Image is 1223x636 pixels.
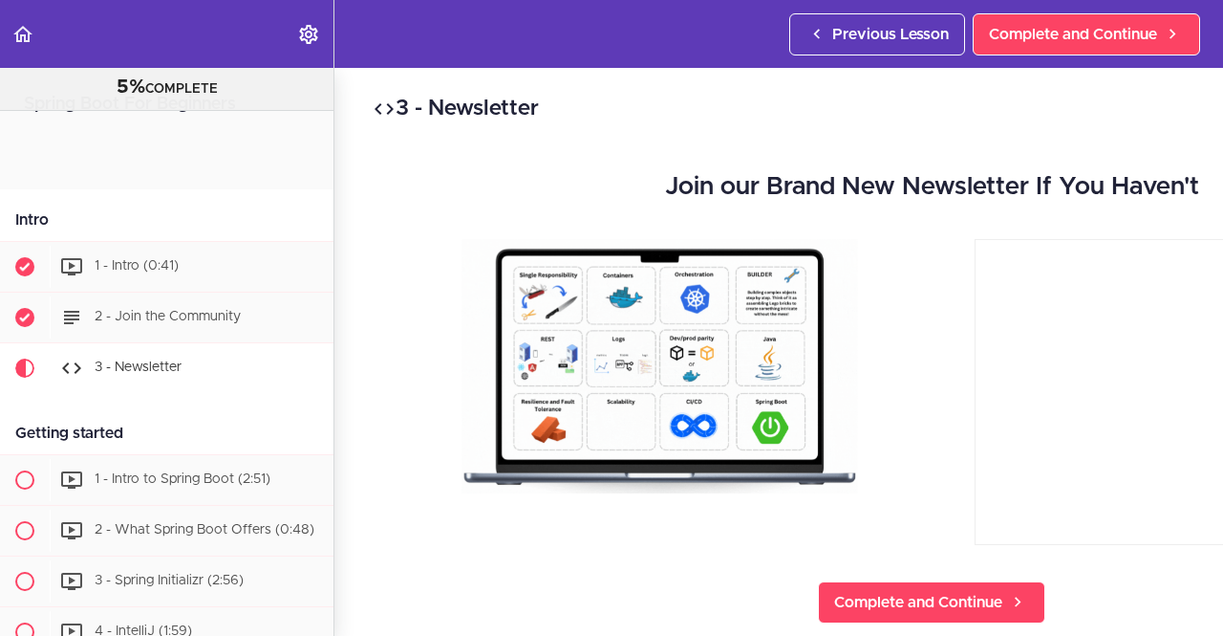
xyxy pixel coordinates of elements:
span: 1 - Intro to Spring Boot (2:51) [95,472,270,486]
img: bPMdpB8sRcSzZwxzfdaQ_Ready+to+superc.gif [461,239,858,493]
a: Complete and Continue [973,13,1200,55]
span: Complete and Continue [834,591,1002,614]
span: Previous Lesson [832,23,949,46]
span: 3 - Spring Initializr (2:56) [95,574,244,587]
svg: Settings Menu [297,23,320,46]
svg: Back to course curriculum [11,23,34,46]
span: Complete and Continue [989,23,1157,46]
a: Complete and Continue [818,581,1045,624]
span: 5% [117,77,145,97]
span: 2 - Join the Community [95,310,241,323]
span: 3 - Newsletter [95,361,182,374]
div: COMPLETE [24,76,310,100]
a: Previous Lesson [789,13,965,55]
span: 1 - Intro (0:41) [95,259,179,273]
span: 2 - What Spring Boot Offers (0:48) [95,523,314,537]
